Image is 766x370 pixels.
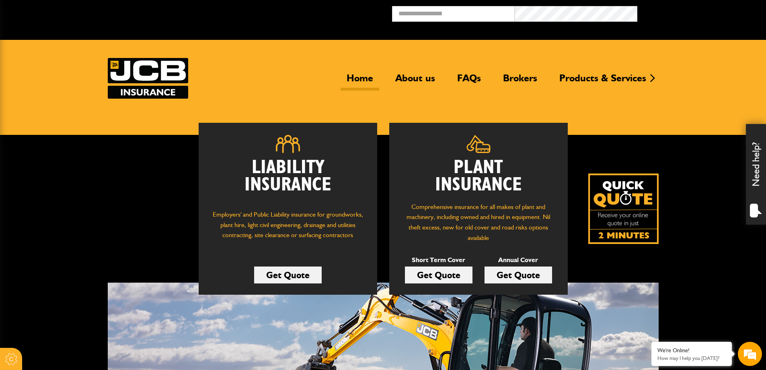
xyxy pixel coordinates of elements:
[746,124,766,225] div: Need help?
[497,72,543,91] a: Brokers
[405,255,472,265] p: Short Term Cover
[657,347,726,354] div: We're Online!
[108,58,188,99] a: JCB Insurance Services
[401,202,556,243] p: Comprehensive insurance for all makes of plant and machinery, including owned and hired in equipm...
[451,72,487,91] a: FAQs
[657,355,726,361] p: How may I help you today?
[401,159,556,194] h2: Plant Insurance
[341,72,379,91] a: Home
[588,174,659,244] a: Get your insurance quote isn just 2-minutes
[108,58,188,99] img: JCB Insurance Services logo
[485,267,552,283] a: Get Quote
[211,159,365,202] h2: Liability Insurance
[485,255,552,265] p: Annual Cover
[211,209,365,248] p: Employers' and Public Liability insurance for groundworks, plant hire, light civil engineering, d...
[254,267,322,283] a: Get Quote
[405,267,472,283] a: Get Quote
[553,72,652,91] a: Products & Services
[389,72,441,91] a: About us
[637,6,760,19] button: Broker Login
[588,174,659,244] img: Quick Quote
